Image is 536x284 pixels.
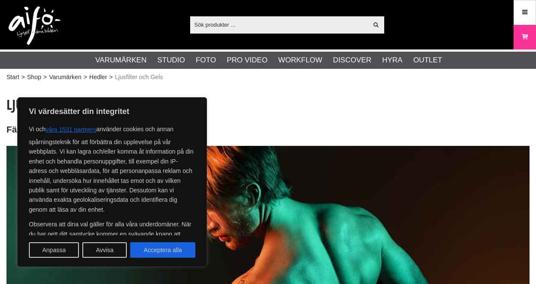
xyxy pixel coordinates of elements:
span: Ljusfilter och Gels [115,73,163,82]
a: Workflow [278,55,322,66]
p: Observera att dina val gäller för alla våra underdomäner. När du har gett ditt samtycke kommer en... [29,219,195,277]
img: logo.png [9,6,60,45]
a: Foto [196,55,216,66]
input: Sök produkter ... [190,18,368,31]
h2: Färgfilter för ljussättning foto och video [6,123,530,136]
span: > [84,73,87,82]
a: Studio [157,55,185,66]
a: Discover [333,55,371,66]
button: Avvisa [82,242,127,258]
a: Start [6,73,19,82]
a: Outlet [413,55,442,66]
h1: Ljusfilter och Gels [6,95,530,114]
a: Shop [27,73,41,82]
button: Acceptera alla [130,242,195,258]
a: Hyra [382,55,402,66]
p: Vi och använder cookies och annan spårningsteknik för att förbättra din upplevelse på vår webbpla... [29,122,195,214]
div: Vi värdesätter din integritet [17,97,207,267]
span: > [43,73,47,82]
span: > [109,73,113,82]
span: > [22,73,25,82]
p: Vi värdesätter din integritet [29,106,195,117]
a: Pro Video [227,55,267,66]
a: Varumärken [49,73,81,82]
a: Hedler [89,73,107,82]
button: Anpassa [29,242,79,258]
a: Varumärken [95,55,147,66]
button: våra 1531 partners [46,122,97,137]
